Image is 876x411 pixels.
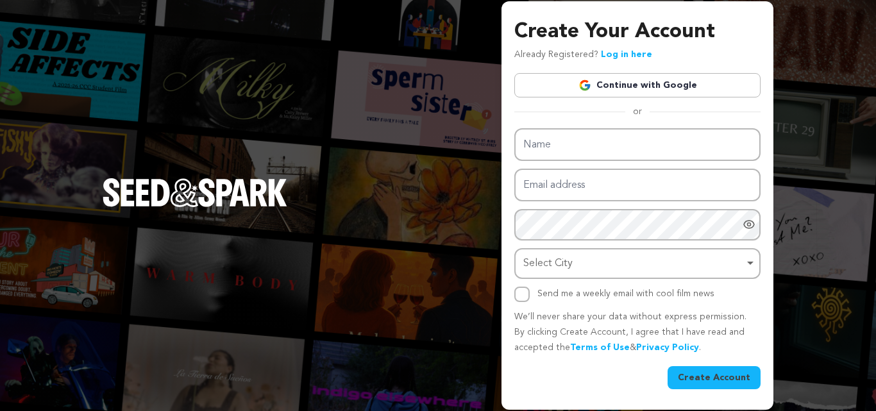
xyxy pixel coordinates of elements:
[103,178,287,206] img: Seed&Spark Logo
[625,105,650,118] span: or
[514,310,761,355] p: We’ll never share your data without express permission. By clicking Create Account, I agree that ...
[578,79,591,92] img: Google logo
[668,366,761,389] button: Create Account
[523,255,744,273] div: Select City
[103,178,287,232] a: Seed&Spark Homepage
[537,289,714,298] label: Send me a weekly email with cool film news
[743,218,755,231] a: Show password as plain text. Warning: this will display your password on the screen.
[514,47,652,63] p: Already Registered?
[514,169,761,201] input: Email address
[514,128,761,161] input: Name
[514,17,761,47] h3: Create Your Account
[514,73,761,97] a: Continue with Google
[636,343,699,352] a: Privacy Policy
[570,343,630,352] a: Terms of Use
[601,50,652,59] a: Log in here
